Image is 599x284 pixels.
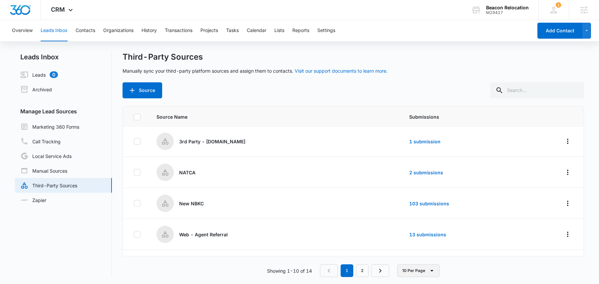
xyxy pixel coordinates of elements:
[556,2,561,8] span: 1
[179,231,228,238] p: Web - Agent Referral
[562,198,573,209] button: Overflow Menu
[409,201,449,206] a: 103 submissions
[320,264,389,277] nav: Pagination
[226,20,239,41] button: Tasks
[409,232,446,237] a: 13 submissions
[20,181,77,189] a: Third-Party Sources
[20,152,72,160] a: Local Service Ads
[123,52,203,62] h1: Third-Party Sources
[20,197,46,204] a: Zapier
[247,20,266,41] button: Calendar
[20,123,79,131] a: Marketing 360 Forms
[562,229,573,240] button: Overflow Menu
[15,107,112,115] h3: Manage Lead Sources
[41,20,68,41] button: Leads Inbox
[200,20,218,41] button: Projects
[556,2,561,8] div: notifications count
[179,169,195,176] p: NATCA
[409,170,443,175] a: 2 submissions
[409,139,441,144] a: 1 submission
[371,264,389,277] a: Next Page
[562,136,573,147] button: Overflow Menu
[76,20,95,41] button: Contacts
[397,264,440,277] button: 10 Per Page
[295,68,388,74] a: Visit our support documents to learn more.
[537,23,582,39] button: Add Contact
[179,200,204,207] p: New NBKC
[179,138,245,145] p: 3rd Party - [DOMAIN_NAME]
[20,71,58,79] a: Leads0
[490,82,584,98] input: Search...
[51,6,65,13] span: CRM
[12,20,33,41] button: Overview
[486,10,529,15] div: account id
[20,167,67,175] a: Manual Sources
[165,20,192,41] button: Transactions
[356,264,369,277] a: Page 2
[123,82,162,98] button: Source
[103,20,134,41] button: Organizations
[274,20,284,41] button: Lists
[562,167,573,178] button: Overflow Menu
[20,85,52,93] a: Archived
[341,264,353,277] em: 1
[486,5,529,10] div: account name
[317,20,335,41] button: Settings
[123,67,388,74] p: Manually sync your third-party platform sources and assign them to contacts.
[15,52,112,62] h2: Leads Inbox
[20,137,61,145] a: Call Tracking
[292,20,309,41] button: Reports
[156,113,393,120] span: Source Name
[142,20,157,41] button: History
[267,267,312,274] p: Showing 1-10 of 14
[409,113,513,120] span: Submissions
